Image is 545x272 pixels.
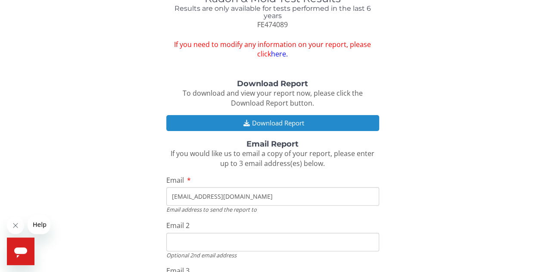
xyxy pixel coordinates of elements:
a: here. [271,49,288,59]
iframe: Button to launch messaging window [7,238,34,265]
strong: Download Report [237,79,308,88]
div: Email address to send the report to [166,206,379,213]
div: Optional 2nd email address [166,251,379,259]
button: Download Report [166,115,379,131]
h4: Results are only available for tests performed in the last 6 years [166,5,379,20]
iframe: Close message [7,217,24,234]
span: Email 2 [166,221,190,230]
span: To download and view your report now, please click the Download Report button. [183,88,363,108]
iframe: Message from company [28,215,50,234]
span: If you would like us to email a copy of your report, please enter up to 3 email address(es) below. [171,149,374,168]
span: If you need to modify any information on your report, please click [166,40,379,59]
strong: Email Report [246,139,299,149]
span: FE474089 [257,20,288,29]
span: Email [166,175,184,185]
